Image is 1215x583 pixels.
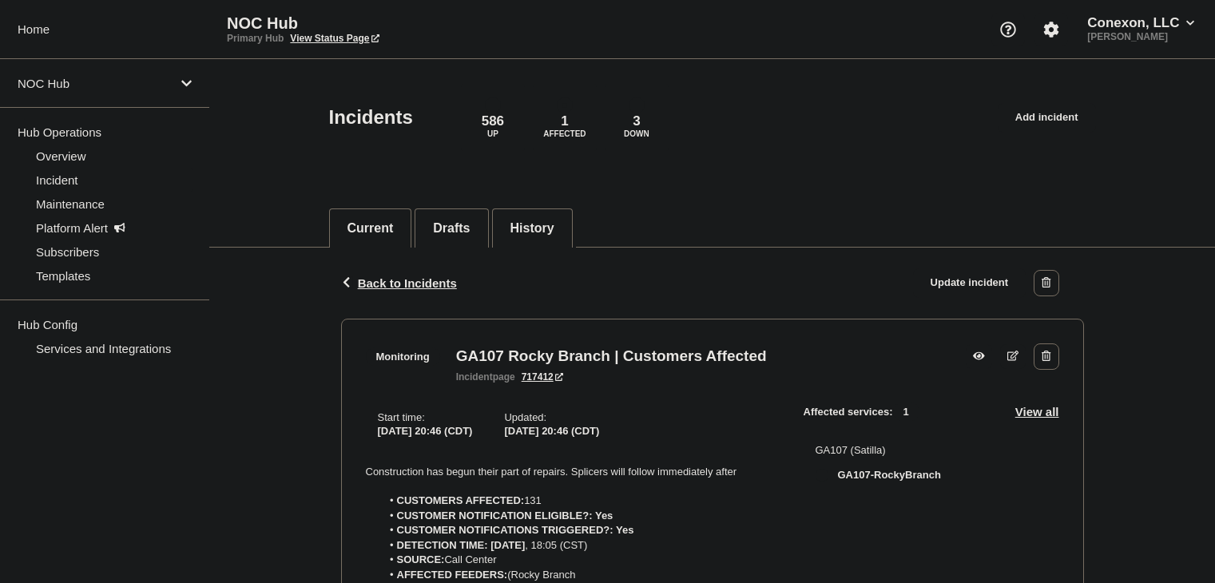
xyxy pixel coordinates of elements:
h1: Incidents [329,106,413,129]
button: Conexon, LLC [1084,15,1197,31]
strong: CUSTOMER NOTIFICATION ELIGIBLE?: Yes [397,510,613,522]
p: Up [487,129,498,138]
strong: AFFECTED FEEDERS: [397,569,508,581]
div: affected [557,97,573,113]
p: GA107 (Satilla) [816,444,941,456]
strong: DETECTION TIME: [DATE] [397,539,526,551]
a: View Status Page [290,33,379,44]
p: Start time : [378,411,473,423]
p: NOC Hub [227,14,546,33]
p: Primary Hub [227,33,284,44]
span: Affected services: [804,403,927,421]
p: 586 [482,113,504,129]
strong: CUSTOMERS AFFECTED: [397,494,525,506]
button: Support [991,13,1025,46]
span: [DATE] 20:46 (CDT) [378,425,473,437]
a: Add incident [998,103,1096,133]
span: Back to Incidents [358,276,457,290]
li: , 18:05 (CST) [381,538,778,553]
h3: GA107 Rocky Branch | Customers Affected [456,347,767,365]
span: 1 [893,403,919,421]
span: incident [456,371,493,383]
p: [PERSON_NAME] [1084,31,1197,42]
li: Call Center [381,553,778,567]
button: Back to Incidents [341,276,457,290]
button: Drafts [433,221,470,236]
div: down [629,97,645,113]
p: Construction has begun their part of repairs. Splicers will follow immediately after [366,465,778,479]
a: 717412 [522,371,563,383]
button: View all [1015,403,1059,421]
li: (Rocky Branch [381,568,778,582]
button: History [510,221,554,236]
strong: CUSTOMER NOTIFICATIONS TRIGGERED?: Yes [397,524,634,536]
li: 131 [381,494,778,508]
button: Account settings [1034,13,1068,46]
div: down [816,469,828,482]
p: Down [624,129,649,138]
span: GA107-RockyBranch [838,469,941,482]
div: [DATE] 20:46 (CDT) [504,423,599,437]
p: Affected [543,129,586,138]
strong: SOURCE: [397,553,445,565]
p: 3 [633,113,640,129]
p: 1 [561,113,568,129]
p: page [456,371,515,383]
p: Updated : [504,411,599,423]
a: Update incident [913,268,1026,298]
div: up [485,97,501,113]
button: Current [347,221,394,236]
p: NOC Hub [18,77,171,90]
span: Monitoring [366,347,440,366]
